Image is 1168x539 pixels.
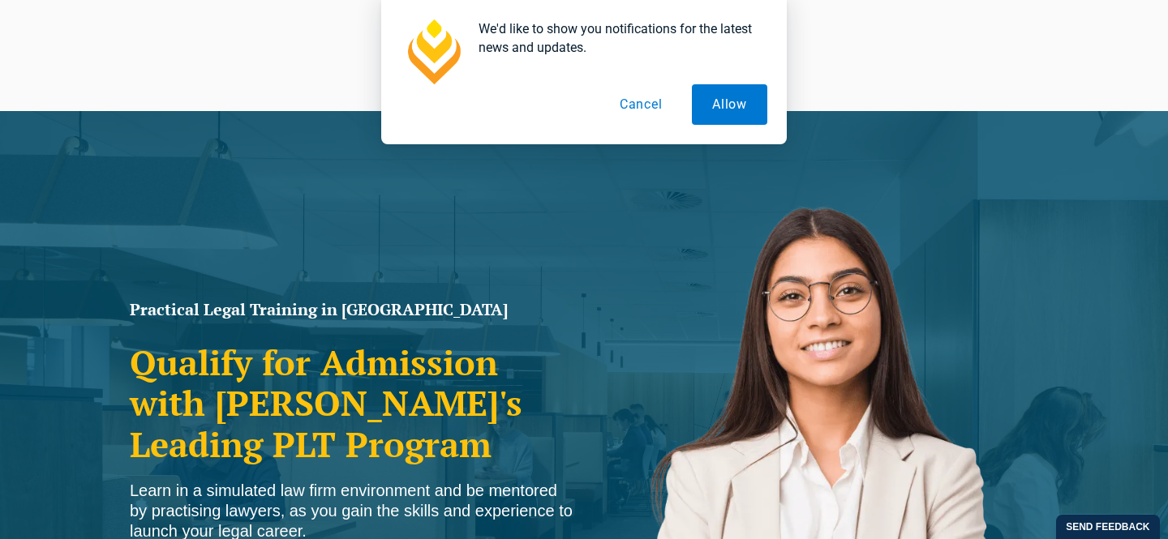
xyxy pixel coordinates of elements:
[130,302,576,318] h1: Practical Legal Training in [GEOGRAPHIC_DATA]
[401,19,466,84] img: notification icon
[466,19,767,57] div: We'd like to show you notifications for the latest news and updates.
[130,342,576,464] h2: Qualify for Admission with [PERSON_NAME]'s Leading PLT Program
[692,84,767,125] button: Allow
[599,84,683,125] button: Cancel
